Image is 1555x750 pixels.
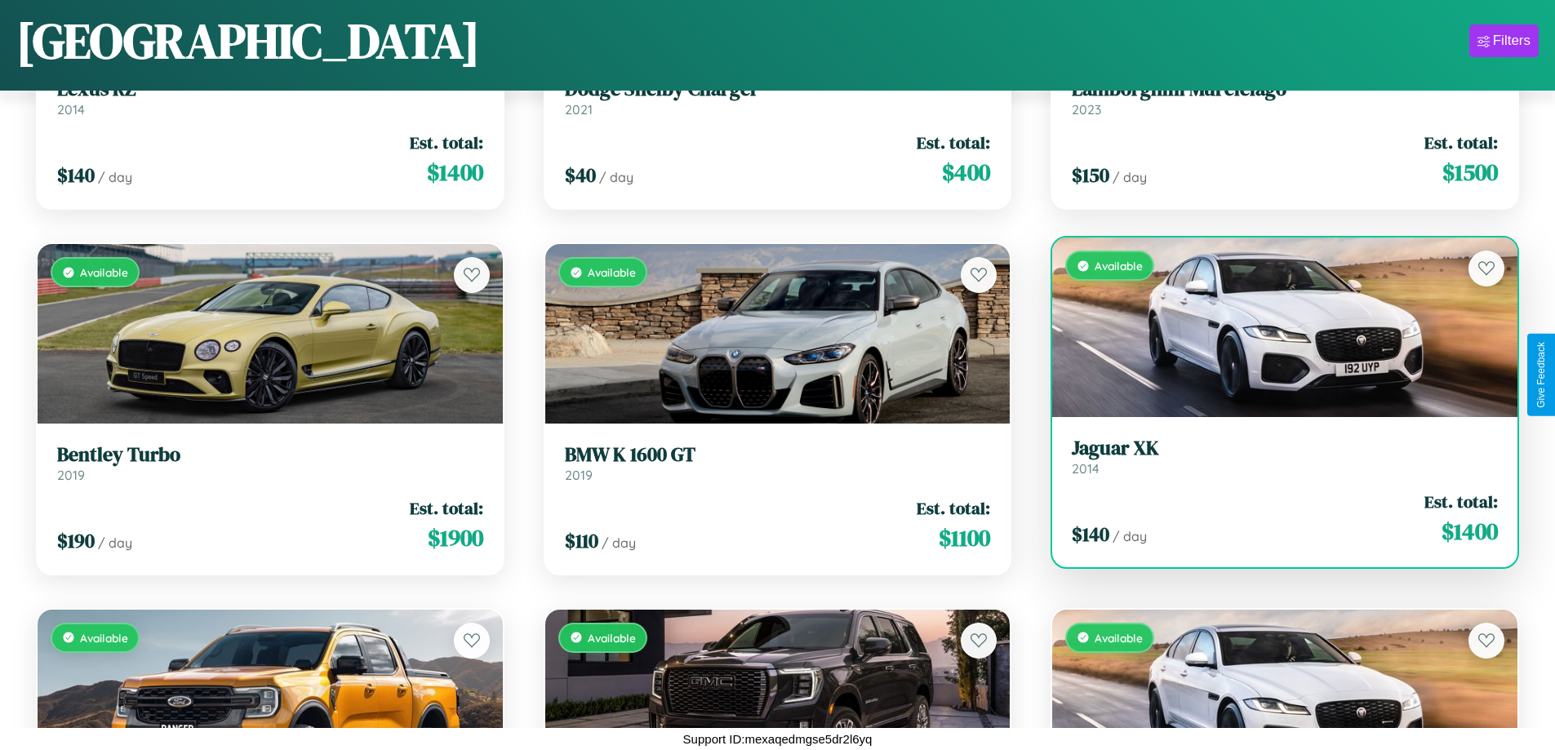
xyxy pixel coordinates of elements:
[599,169,633,185] span: / day
[917,131,990,154] span: Est. total:
[1535,342,1547,408] div: Give Feedback
[80,265,128,279] span: Available
[1113,528,1147,544] span: / day
[410,496,483,520] span: Est. total:
[1072,162,1109,189] span: $ 150
[57,78,483,118] a: Lexus RZ2014
[565,78,991,118] a: Dodge Shelby Charger2021
[1072,460,1100,477] span: 2014
[1469,24,1539,57] button: Filters
[588,631,636,645] span: Available
[428,521,483,554] span: $ 1900
[57,443,483,483] a: Bentley Turbo2019
[16,7,480,74] h1: [GEOGRAPHIC_DATA]
[1072,78,1498,101] h3: Lamborghini Murcielago
[98,169,132,185] span: / day
[1424,490,1498,513] span: Est. total:
[1072,521,1109,548] span: $ 140
[939,521,990,554] span: $ 1100
[1113,169,1147,185] span: / day
[588,265,636,279] span: Available
[1072,437,1498,460] h3: Jaguar XK
[98,535,132,551] span: / day
[1095,631,1143,645] span: Available
[565,443,991,483] a: BMW K 1600 GT2019
[565,101,593,118] span: 2021
[565,162,596,189] span: $ 40
[565,467,593,483] span: 2019
[1442,156,1498,189] span: $ 1500
[57,527,95,554] span: $ 190
[1072,101,1101,118] span: 2023
[1424,131,1498,154] span: Est. total:
[427,156,483,189] span: $ 1400
[57,443,483,467] h3: Bentley Turbo
[1072,437,1498,477] a: Jaguar XK2014
[1072,78,1498,118] a: Lamborghini Murcielago2023
[1095,259,1143,273] span: Available
[410,131,483,154] span: Est. total:
[57,101,85,118] span: 2014
[565,527,598,554] span: $ 110
[917,496,990,520] span: Est. total:
[683,728,873,750] p: Support ID: mexaqedmgse5dr2l6yq
[565,443,991,467] h3: BMW K 1600 GT
[80,631,128,645] span: Available
[1442,515,1498,548] span: $ 1400
[942,156,990,189] span: $ 400
[1493,33,1531,49] div: Filters
[57,467,85,483] span: 2019
[57,162,95,189] span: $ 140
[602,535,636,551] span: / day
